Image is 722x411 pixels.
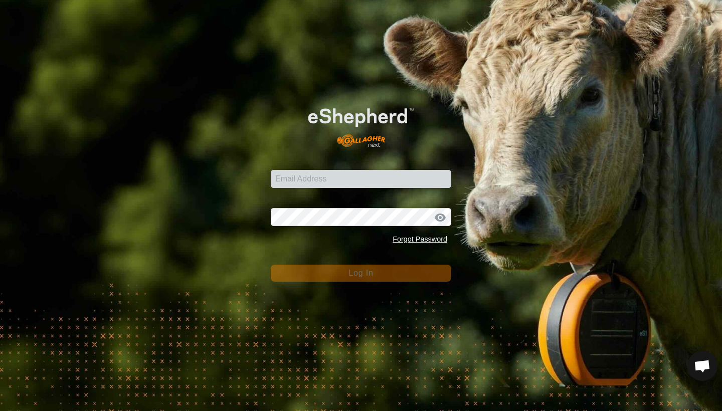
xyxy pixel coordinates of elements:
input: Email Address [271,170,451,188]
img: E-shepherd Logo [289,93,433,155]
a: Forgot Password [393,235,447,243]
span: Log In [348,269,373,277]
button: Log In [271,265,451,282]
div: Open chat [687,351,717,381]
